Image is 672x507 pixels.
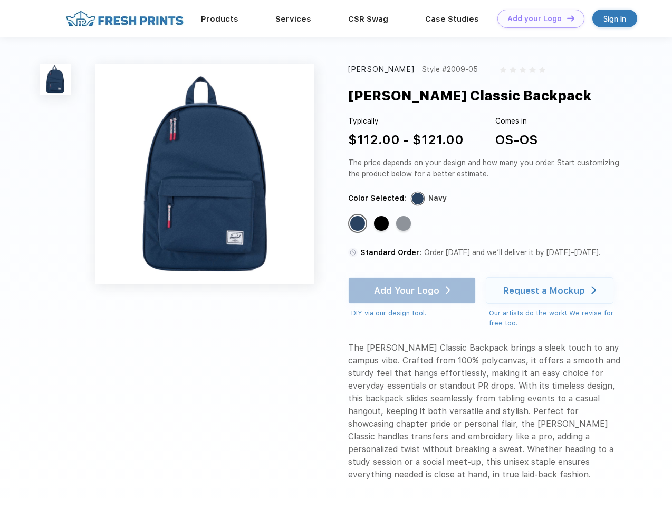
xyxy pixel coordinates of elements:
img: gray_star.svg [500,67,506,73]
div: Black [374,216,389,231]
div: Navy [350,216,365,231]
img: DT [567,15,574,21]
img: gray_star.svg [520,67,526,73]
div: DIY via our design tool. [351,308,476,318]
a: Products [201,14,238,24]
img: gray_star.svg [539,67,545,73]
a: Sign in [592,10,637,27]
div: Typically [348,116,464,127]
div: [PERSON_NAME] Classic Backpack [348,86,591,106]
div: Our artists do the work! We revise for free too. [489,308,623,328]
img: fo%20logo%202.webp [63,10,187,28]
div: Navy [428,193,447,204]
span: Standard Order: [360,248,421,257]
div: $112.00 - $121.00 [348,130,464,149]
img: gray_star.svg [510,67,516,73]
div: The [PERSON_NAME] Classic Backpack brings a sleek touch to any campus vibe. Crafted from 100% pol... [348,342,623,481]
div: Request a Mockup [503,285,585,296]
div: Style #2009-05 [422,64,478,75]
img: white arrow [591,286,596,294]
img: standard order [348,248,358,257]
img: gray_star.svg [529,67,535,73]
img: func=resize&h=100 [40,64,71,95]
span: Order [DATE] and we’ll deliver it by [DATE]–[DATE]. [424,248,600,257]
img: func=resize&h=640 [95,64,314,284]
div: Sign in [603,13,626,25]
div: Add your Logo [507,14,562,23]
div: The price depends on your design and how many you order. Start customizing the product below for ... [348,157,623,180]
div: Comes in [495,116,537,127]
div: Color Selected: [348,193,406,204]
div: Raven Crosshatch [396,216,411,231]
div: OS-OS [495,130,537,149]
div: [PERSON_NAME] [348,64,415,75]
